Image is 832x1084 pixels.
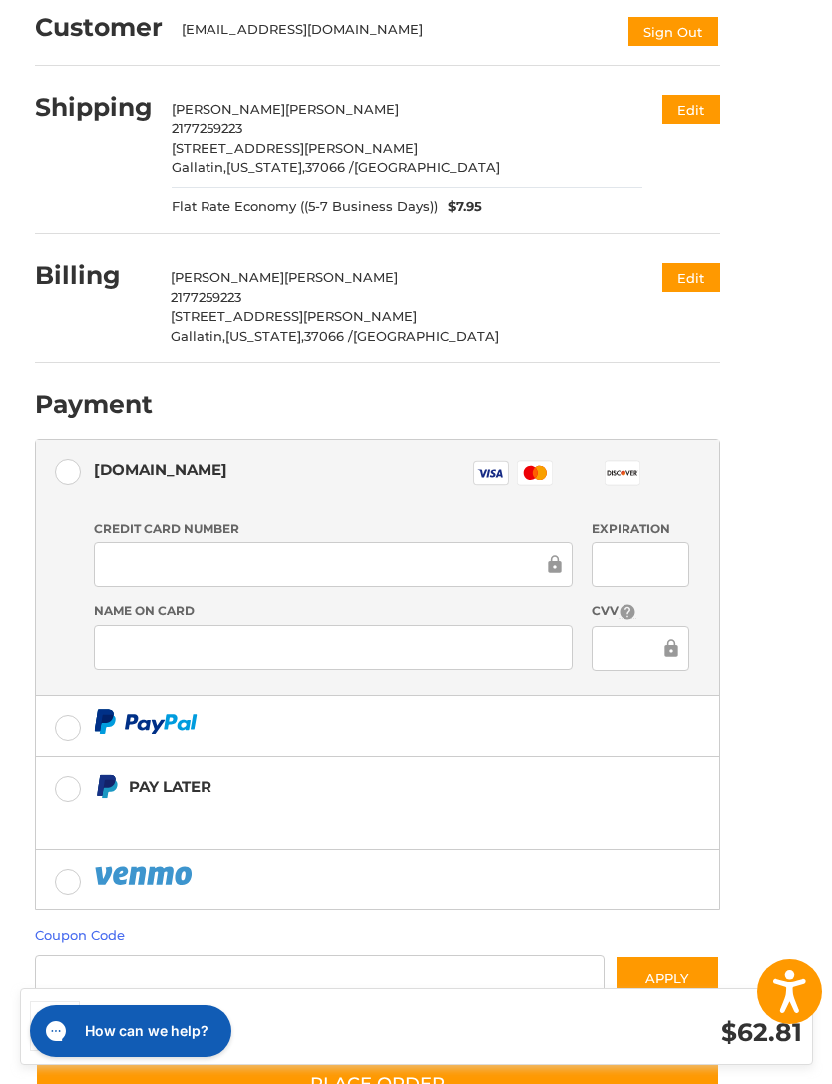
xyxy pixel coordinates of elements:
[94,602,573,620] label: Name on Card
[129,770,511,803] div: Pay Later
[172,197,438,217] span: Flat Rate Economy ((5-7 Business Days))
[225,328,304,344] span: [US_STATE],
[171,308,417,324] span: [STREET_ADDRESS][PERSON_NAME]
[662,263,720,292] button: Edit
[182,20,607,48] div: [EMAIL_ADDRESS][DOMAIN_NAME]
[353,328,499,344] span: [GEOGRAPHIC_DATA]
[615,955,720,1000] button: Apply
[94,709,198,734] img: PayPal icon
[226,159,305,175] span: [US_STATE],
[94,520,573,538] label: Credit Card Number
[94,807,511,825] iframe: PayPal Message 1
[35,955,606,1000] input: Gift Certificate or Coupon Code
[626,15,720,48] button: Sign Out
[94,863,196,888] img: PayPal icon
[172,140,418,156] span: [STREET_ADDRESS][PERSON_NAME]
[171,328,225,344] span: Gallatin,
[171,269,284,285] span: [PERSON_NAME]
[354,159,500,175] span: [GEOGRAPHIC_DATA]
[305,159,354,175] span: 37066 /
[592,520,689,538] label: Expiration
[304,328,353,344] span: 37066 /
[35,260,152,291] h2: Billing
[284,269,398,285] span: [PERSON_NAME]
[35,12,163,43] h2: Customer
[592,602,689,621] label: CVV
[94,774,119,799] img: Pay Later icon
[35,927,125,943] a: Coupon Code
[171,289,241,305] span: 2177259223
[100,1012,451,1035] h3: 1 Item
[35,92,153,123] h2: Shipping
[35,389,153,420] h2: Payment
[20,998,237,1064] iframe: Gorgias live chat messenger
[451,1017,802,1048] h3: $62.81
[438,197,482,217] span: $7.95
[285,101,399,117] span: [PERSON_NAME]
[94,453,227,486] div: [DOMAIN_NAME]
[662,95,720,124] button: Edit
[667,1030,832,1084] iframe: Google Customer Reviews
[172,101,285,117] span: [PERSON_NAME]
[172,159,226,175] span: Gallatin,
[172,120,242,136] span: 2177259223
